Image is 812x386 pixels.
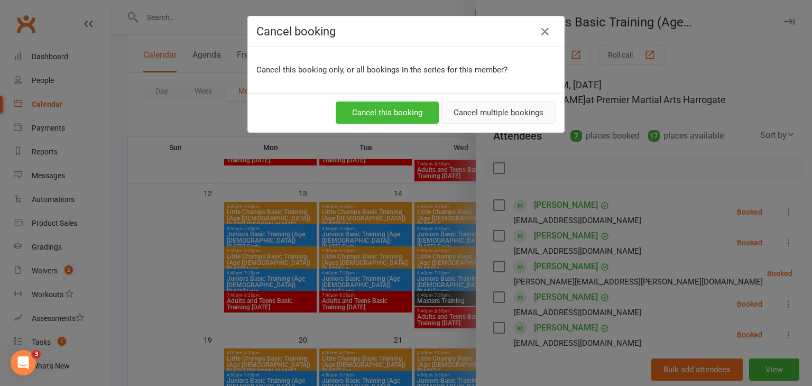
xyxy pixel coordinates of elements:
[336,102,439,124] button: Cancel this booking
[256,25,556,38] h4: Cancel booking
[441,102,556,124] button: Cancel multiple bookings
[256,63,556,76] p: Cancel this booking only, or all bookings in the series for this member?
[11,350,36,375] iframe: Intercom live chat
[32,350,41,359] span: 3
[537,23,553,40] button: Close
